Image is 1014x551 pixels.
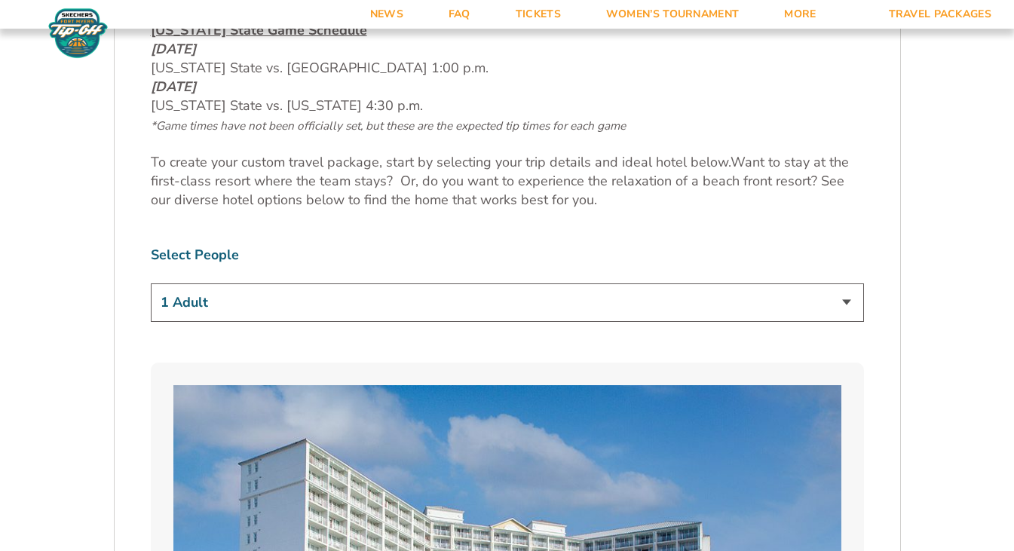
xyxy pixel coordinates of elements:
[151,153,864,210] p: Want to stay at the first-class resort where the team stays? Or, do you want to experience the re...
[151,118,626,133] span: *Game times have not been officially set, but these are the expected tip times for each game
[45,8,111,59] img: Fort Myers Tip-Off
[151,153,731,171] span: To create your custom travel package, start by selecting your trip details and ideal hotel below.
[151,78,196,96] em: [DATE]
[151,246,864,265] label: Select People
[151,40,196,58] em: [DATE]
[151,40,626,134] span: [US_STATE] State vs. [GEOGRAPHIC_DATA] 1:00 p.m. [US_STATE] State vs. [US_STATE] 4:30 p.m.
[151,21,367,39] span: [US_STATE] State Game Schedule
